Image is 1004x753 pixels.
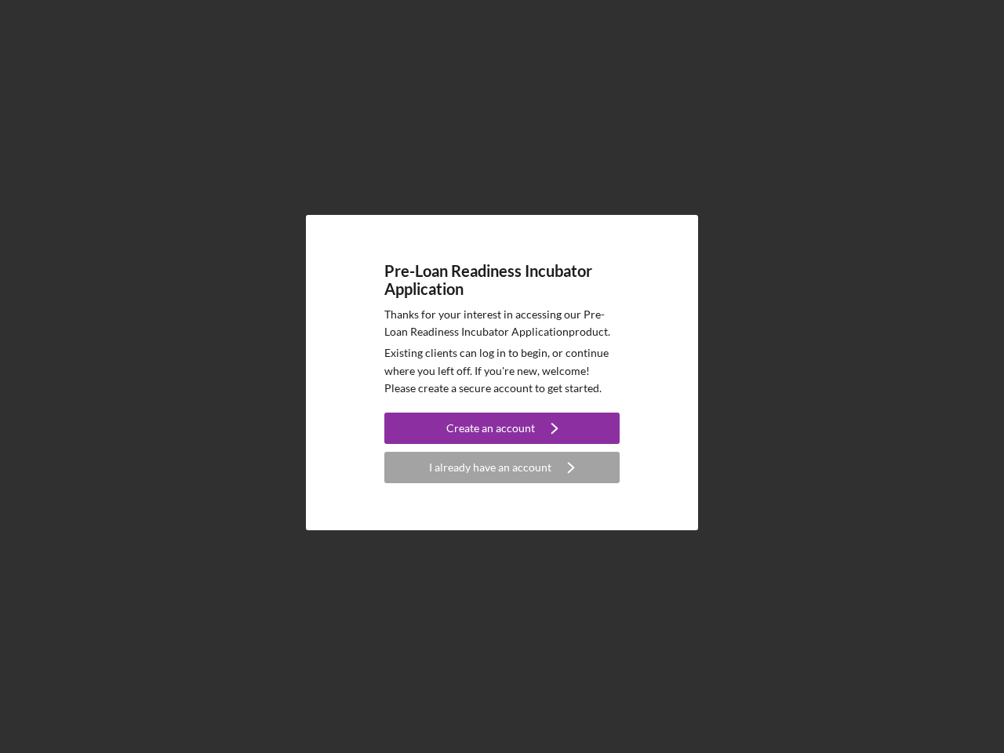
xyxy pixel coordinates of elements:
button: I already have an account [384,452,620,483]
h4: Pre-Loan Readiness Incubator Application [384,262,620,298]
div: I already have an account [429,452,551,483]
button: Create an account [384,413,620,444]
div: Create an account [446,413,535,444]
p: Existing clients can log in to begin, or continue where you left off. If you're new, welcome! Ple... [384,344,620,397]
p: Thanks for your interest in accessing our Pre-Loan Readiness Incubator Application product. [384,306,620,341]
a: Create an account [384,413,620,448]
